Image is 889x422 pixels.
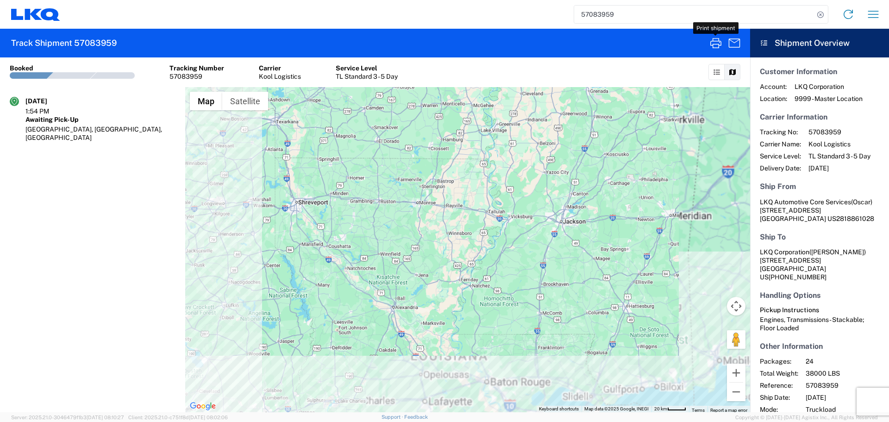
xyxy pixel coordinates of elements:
span: 2818861028 [836,215,874,222]
div: Service Level [336,64,398,72]
span: [DATE] [808,164,870,172]
h5: Handling Options [760,291,879,300]
button: Show satellite imagery [222,92,268,110]
header: Shipment Overview [750,29,889,57]
a: Feedback [404,414,428,420]
span: Account: [760,82,787,91]
address: [GEOGRAPHIC_DATA] US [760,248,879,281]
h5: Other Information [760,342,879,351]
div: Carrier [259,64,301,72]
h5: Ship To [760,233,879,241]
span: (Oscar) [851,198,872,206]
span: Copyright © [DATE]-[DATE] Agistix Inc., All Rights Reserved [735,413,878,422]
div: 1:54 PM [25,107,72,115]
span: [PHONE_NUMBER] [769,273,826,281]
div: Booked [10,64,33,72]
div: Kool Logistics [259,72,301,81]
span: 57083959 [808,128,870,136]
span: LKQ Corporation [795,82,863,91]
span: Reference: [760,381,798,390]
div: [GEOGRAPHIC_DATA], [GEOGRAPHIC_DATA], [GEOGRAPHIC_DATA] [25,125,175,142]
span: 24 [806,357,885,365]
span: [DATE] 08:10:27 [87,415,124,420]
button: Map camera controls [727,297,745,315]
span: Server: 2025.21.0-3046479f1b3 [11,415,124,420]
span: Packages: [760,357,798,365]
span: Total Weight: [760,369,798,378]
address: [GEOGRAPHIC_DATA] US [760,198,879,223]
span: 9999 - Master Location [795,94,863,103]
input: Shipment, tracking or reference number [574,6,814,23]
span: Location: [760,94,787,103]
img: Google [188,400,218,412]
div: Awaiting Pick-Up [25,115,175,124]
span: [STREET_ADDRESS] [760,207,821,214]
span: [DATE] [806,393,885,402]
span: Service Level: [760,152,801,160]
a: Support [382,414,405,420]
h2: Track Shipment 57083959 [11,38,117,49]
h6: Pickup Instructions [760,306,879,314]
button: Zoom in [727,364,745,382]
button: Show street map [190,92,222,110]
h5: Carrier Information [760,113,879,121]
div: 57083959 [169,72,224,81]
span: Map data ©2025 Google, INEGI [584,406,649,411]
a: Open this area in Google Maps (opens a new window) [188,400,218,412]
div: TL Standard 3 - 5 Day [336,72,398,81]
h5: Customer Information [760,67,879,76]
div: Engines, Transmissions - Stackable; Floor Loaded [760,315,879,332]
span: LKQ Automotive Core Services [760,198,851,206]
a: Report a map error [710,408,747,413]
span: Truckload [806,405,885,414]
div: Tracking Number [169,64,224,72]
span: Ship Date: [760,393,798,402]
button: Drag Pegman onto the map to open Street View [727,330,745,349]
button: Zoom out [727,383,745,401]
span: [DATE] 08:02:06 [189,415,228,420]
span: Tracking No: [760,128,801,136]
span: Delivery Date: [760,164,801,172]
span: Carrier Name: [760,140,801,148]
span: ([PERSON_NAME]) [809,248,866,256]
span: 57083959 [806,381,885,390]
span: Kool Logistics [808,140,870,148]
div: [DATE] [25,97,72,105]
button: Keyboard shortcuts [539,406,579,412]
span: 38000 LBS [806,369,885,378]
span: TL Standard 3 - 5 Day [808,152,870,160]
h5: Ship From [760,182,879,191]
span: Mode: [760,405,798,414]
button: Map Scale: 20 km per 37 pixels [651,406,689,412]
a: Terms [692,408,705,413]
span: 20 km [654,406,667,411]
span: Client: 2025.21.0-c751f8d [128,415,228,420]
span: LKQ Corporation [STREET_ADDRESS] [760,248,866,264]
